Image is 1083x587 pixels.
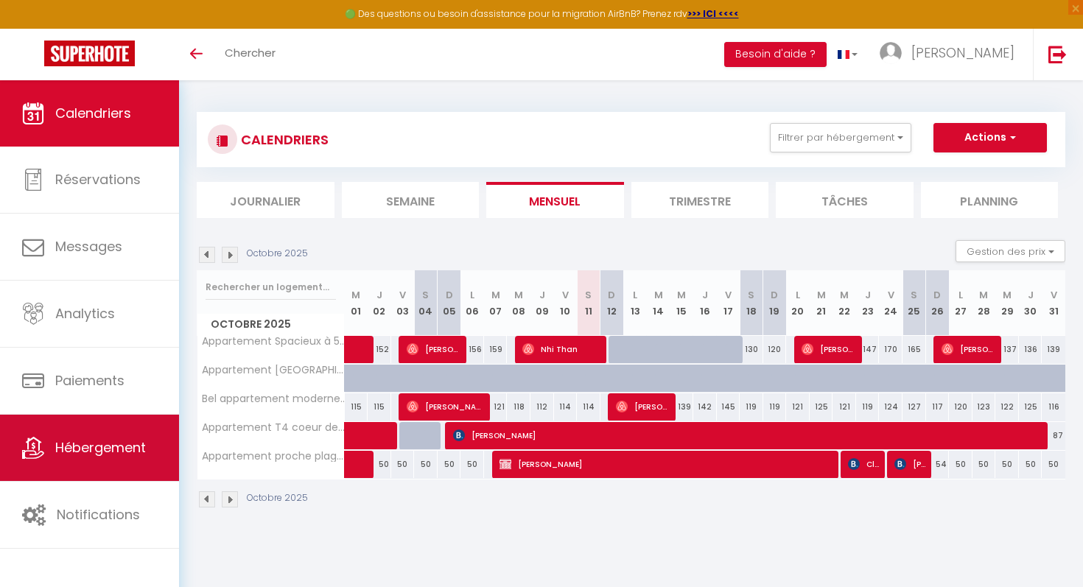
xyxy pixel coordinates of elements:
[200,422,347,433] span: Appartement T4 coeur de ville [GEOGRAPHIC_DATA]
[972,451,996,478] div: 50
[522,335,601,363] span: Nhi Than
[1028,288,1034,302] abbr: J
[414,451,438,478] div: 50
[670,393,693,421] div: 139
[879,393,902,421] div: 124
[539,288,545,302] abbr: J
[391,270,415,336] th: 03
[776,182,914,218] li: Tâches
[507,393,530,421] div: 118
[391,451,415,478] div: 50
[949,393,972,421] div: 120
[530,393,554,421] div: 112
[856,270,880,336] th: 23
[740,270,763,336] th: 18
[833,270,856,336] th: 22
[926,451,950,478] div: 54
[725,288,732,302] abbr: V
[856,336,880,363] div: 147
[911,288,917,302] abbr: S
[585,288,592,302] abbr: S
[616,393,671,421] span: [PERSON_NAME]
[407,393,486,421] span: [PERSON_NAME]
[55,170,141,189] span: Réservations
[921,182,1059,218] li: Planning
[351,288,360,302] abbr: M
[1042,393,1065,421] div: 116
[55,237,122,256] span: Messages
[865,288,871,302] abbr: J
[554,270,578,336] th: 10
[748,288,754,302] abbr: S
[237,123,329,156] h3: CALENDRIERS
[763,336,787,363] div: 120
[763,270,787,336] th: 19
[577,270,600,336] th: 11
[247,491,308,505] p: Octobre 2025
[631,182,769,218] li: Trimestre
[763,393,787,421] div: 119
[670,270,693,336] th: 15
[44,41,135,66] img: Super Booking
[633,288,637,302] abbr: L
[933,288,941,302] abbr: D
[687,7,739,20] a: >>> ICI <<<<
[942,335,997,363] span: [PERSON_NAME]
[460,270,484,336] th: 06
[484,336,508,363] div: 159
[956,240,1065,262] button: Gestion des prix
[902,270,926,336] th: 25
[200,365,347,376] span: Appartement [GEOGRAPHIC_DATA]
[879,270,902,336] th: 24
[949,451,972,478] div: 50
[911,43,1014,62] span: [PERSON_NAME]
[1019,270,1042,336] th: 30
[796,288,800,302] abbr: L
[484,270,508,336] th: 07
[972,270,996,336] th: 28
[677,288,686,302] abbr: M
[926,270,950,336] th: 26
[1019,393,1042,421] div: 125
[693,270,717,336] th: 16
[949,270,972,336] th: 27
[1019,336,1042,363] div: 136
[600,270,624,336] th: 12
[1042,270,1065,336] th: 31
[484,393,508,421] div: 121
[1048,45,1067,63] img: logout
[577,393,600,421] div: 114
[438,451,461,478] div: 50
[623,270,647,336] th: 13
[57,505,140,524] span: Notifications
[1042,336,1065,363] div: 139
[702,288,708,302] abbr: J
[197,314,344,335] span: Octobre 2025
[786,393,810,421] div: 121
[422,288,429,302] abbr: S
[888,288,894,302] abbr: V
[1019,451,1042,478] div: 50
[554,393,578,421] div: 114
[342,182,480,218] li: Semaine
[55,304,115,323] span: Analytics
[693,393,717,421] div: 142
[926,393,950,421] div: 117
[647,270,670,336] th: 14
[902,336,926,363] div: 165
[200,336,347,347] span: Appartement Spacieux à 5 min de [GEOGRAPHIC_DATA]
[530,270,554,336] th: 09
[608,288,615,302] abbr: D
[958,288,963,302] abbr: L
[500,450,838,478] span: [PERSON_NAME]
[470,288,474,302] abbr: L
[214,29,287,80] a: Chercher
[491,288,500,302] abbr: M
[770,123,911,152] button: Filtrer par hébergement
[1051,288,1057,302] abbr: V
[1042,451,1065,478] div: 50
[368,393,391,421] div: 115
[810,393,833,421] div: 125
[247,247,308,261] p: Octobre 2025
